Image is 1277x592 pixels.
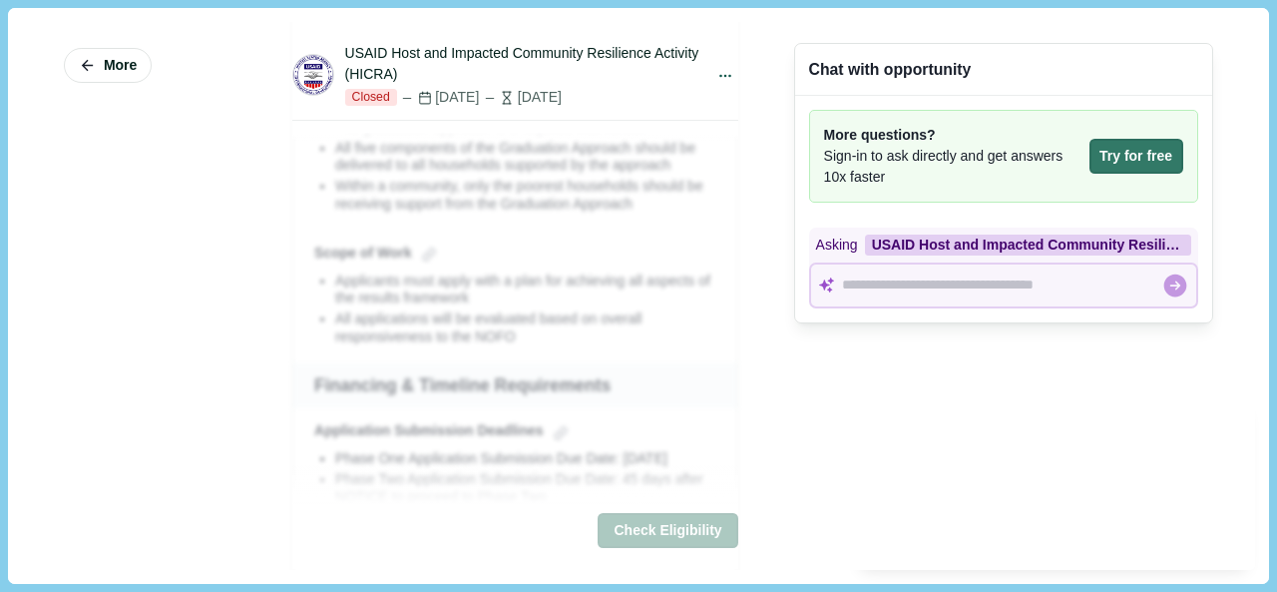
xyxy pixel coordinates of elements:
div: USAID Host and Impacted Community Resilience Activity (HICRA) [345,43,706,85]
div: USAID Host and Impacted Community Resilience Activity (HICRA) [865,235,1191,256]
div: [DATE] [400,87,479,108]
div: [DATE] [483,87,562,108]
button: More [64,48,152,83]
span: More [104,57,137,74]
span: More questions? [824,125,1082,146]
img: USAID.png [293,55,333,95]
span: Closed [345,89,397,107]
button: Try for free [1089,139,1183,174]
div: Asking [809,228,1198,263]
span: Sign-in to ask directly and get answers 10x faster [824,146,1082,188]
div: Chat with opportunity [809,58,972,81]
button: Check Eligibility [598,514,737,549]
